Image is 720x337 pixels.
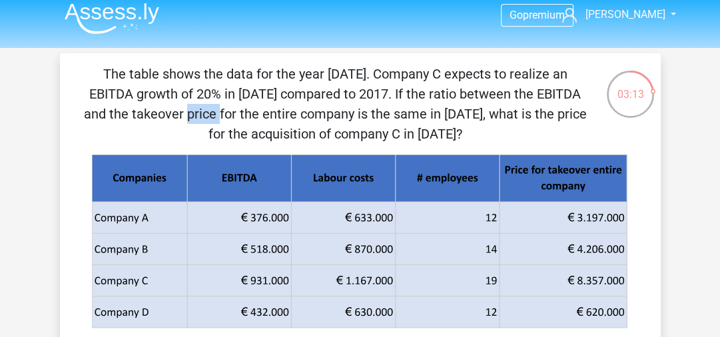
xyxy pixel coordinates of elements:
a: [PERSON_NAME] [557,7,666,23]
span: premium [523,9,565,21]
span: Go [510,9,523,21]
div: 03:13 [605,69,655,103]
p: The table shows the data for the year [DATE]. Company C expects to realize an EBITDA growth of 20... [81,64,589,144]
a: Gopremium [502,6,573,24]
img: Assessly [65,3,159,34]
span: [PERSON_NAME] [585,8,665,21]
